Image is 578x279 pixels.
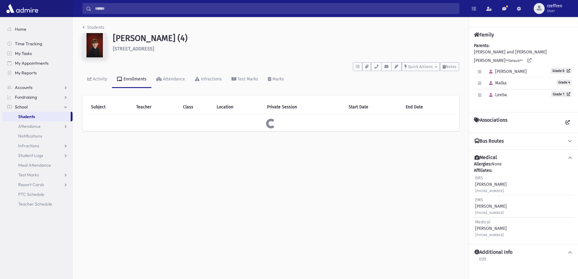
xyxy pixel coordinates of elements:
button: Bus Routes [474,138,573,145]
button: Additional Info [474,249,573,256]
a: Meal Attendance [2,160,73,170]
span: My Appointments [15,60,49,66]
h6: [STREET_ADDRESS] [113,46,459,52]
a: PTC Schedule [2,189,73,199]
th: Private Session [263,100,345,114]
span: Grade 4 [556,80,572,85]
div: Enrollments [122,77,147,82]
img: 9kAAAAAAAAAAAAAAAAAAAAAAAAAAAAAAAAAAAAAAAAAAAAAAAAAAAAAAAAAAAAAAAAAAAAAAAAAAAAAAAAAAAAAAAAAAAAAAA... [83,33,107,57]
a: Edit [479,256,487,267]
span: Test Marks [18,172,39,178]
span: My Reports [15,70,37,76]
a: Accounts [2,83,73,92]
span: Students [18,114,35,119]
a: Grade 6 [551,68,572,74]
span: My Tasks [15,51,32,56]
span: Medical [475,219,490,225]
h4: Bus Routes [475,138,504,145]
span: Time Tracking [15,41,42,46]
a: Test Marks [227,71,263,88]
img: AdmirePro [5,2,40,15]
span: Malka [486,80,507,86]
span: Notes [446,64,456,69]
span: Notifications [18,133,42,139]
span: PTC Schedule [18,192,44,197]
a: Teacher Schedule [2,199,73,209]
div: [PERSON_NAME] [475,175,507,194]
div: None [474,161,573,239]
span: Quick Actions [408,64,433,69]
h4: Additional Info [475,249,512,256]
span: User [547,9,562,13]
a: Report Cards [2,180,73,189]
div: Marks [271,77,284,82]
small: [PHONE_NUMBER] [475,189,504,193]
button: Medical [474,155,573,161]
a: Notifications [2,131,73,141]
span: Student Logs [18,153,43,158]
a: My Appointments [2,58,73,68]
span: Infractions [18,143,39,148]
span: Fundraising [15,94,37,100]
a: Students [83,25,104,30]
a: My Tasks [2,49,73,58]
a: Time Tracking [2,39,73,49]
span: Report Cards [18,182,44,187]
span: Accounts [15,85,32,90]
span: Attendance [18,124,41,129]
a: Students [2,112,71,121]
b: Parents: [474,43,489,48]
span: [PERSON_NAME] [486,69,527,74]
span: Teacher Schedule [18,201,52,207]
th: Class [179,100,213,114]
th: Teacher [133,100,179,114]
a: Test Marks [2,170,73,180]
button: Notes [440,62,459,71]
a: Enrollments [112,71,151,88]
a: Attendance [151,71,190,88]
a: Marks [263,71,289,88]
small: [PHONE_NUMBER] [475,211,504,215]
span: Meal Attendance [18,162,51,168]
a: Fundraising [2,92,73,102]
h1: [PERSON_NAME] (4) [113,33,459,43]
th: Start Date [345,100,402,114]
span: School [15,104,28,110]
span: rzeffren [547,4,562,9]
h4: Medical [475,155,497,161]
h4: Family [474,32,494,38]
th: End Date [402,100,454,114]
div: [PERSON_NAME] and [PERSON_NAME] [PERSON_NAME] [474,43,573,107]
div: [PERSON_NAME] [475,219,507,238]
h4: Associations [474,117,507,128]
nav: breadcrumb [83,24,104,33]
a: Home [2,24,73,34]
div: Activity [92,77,107,82]
input: Search [91,3,459,14]
b: Affiliates: [474,168,492,173]
small: [PHONE_NUMBER] [475,233,504,237]
th: Subject [87,100,133,114]
b: Allergies: [474,162,492,167]
button: Quick Actions [402,62,440,71]
a: Infractions [2,141,73,151]
span: EMS [475,197,483,202]
a: Attendance [2,121,73,131]
a: Student Logs [2,151,73,160]
a: School [2,102,73,112]
a: Grade 1 [551,91,572,97]
a: My Reports [2,68,73,78]
div: [PERSON_NAME] [475,197,507,216]
span: Home [15,26,26,32]
span: Leeba [486,92,507,97]
div: Infractions [200,77,222,82]
a: Infractions [190,71,227,88]
span: EMS [475,175,483,181]
a: View all Associations [562,117,573,128]
a: Activity [83,71,112,88]
div: Test Marks [236,77,258,82]
div: Attendance [162,77,185,82]
th: Location [213,100,263,114]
